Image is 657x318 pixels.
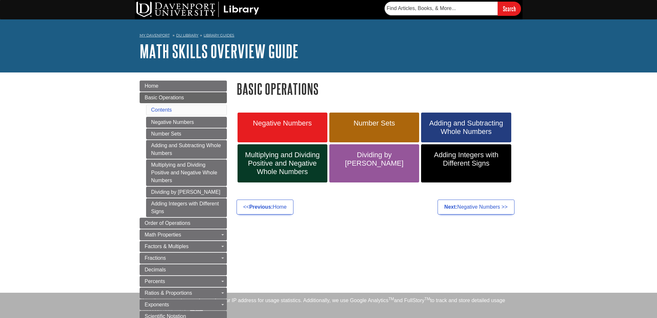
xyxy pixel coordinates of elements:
[146,117,227,128] a: Negative Numbers
[146,128,227,139] a: Number Sets
[385,2,498,15] input: Find Articles, Books, & More...
[238,144,327,182] a: Multiplying and Dividing Positive and Negative Whole Numbers
[176,33,198,38] a: DU Library
[145,232,181,237] span: Math Properties
[329,113,419,142] a: Number Sets
[242,151,323,176] span: Multiplying and Dividing Positive and Negative Whole Numbers
[421,144,511,182] a: Adding Integers with Different Signs
[421,113,511,142] a: Adding and Subtracting Whole Numbers
[238,113,327,142] a: Negative Numbers
[237,81,518,97] h1: Basic Operations
[140,218,227,229] a: Order of Operations
[140,297,518,314] div: This site uses cookies and records your IP address for usage statistics. Additionally, we use Goo...
[140,253,227,264] a: Fractions
[146,140,227,159] a: Adding and Subtracting Whole Numbers
[425,297,430,301] sup: TM
[385,2,521,16] form: Searches DU Library's articles, books, and more
[145,290,192,296] span: Ratios & Proportions
[249,204,273,210] strong: Previous:
[145,244,189,249] span: Factors & Multiples
[145,220,190,226] span: Order of Operations
[140,92,227,103] a: Basic Operations
[146,159,227,186] a: Multiplying and Dividing Positive and Negative Whole Numbers
[204,33,234,38] a: Library Guides
[140,276,227,287] a: Percents
[140,288,227,299] a: Ratios & Proportions
[140,31,518,41] nav: breadcrumb
[140,229,227,240] a: Math Properties
[145,95,184,100] span: Basic Operations
[146,198,227,217] a: Adding Integers with Different Signs
[140,33,170,38] a: My Davenport
[140,241,227,252] a: Factors & Multiples
[145,267,166,272] span: Decimals
[438,200,514,214] a: Next:Negative Numbers >>
[334,151,414,168] span: Dividing by [PERSON_NAME]
[145,279,165,284] span: Percents
[151,107,172,113] a: Contents
[140,299,227,310] a: Exponents
[140,264,227,275] a: Decimals
[146,187,227,198] a: Dividing by [PERSON_NAME]
[242,119,323,127] span: Negative Numbers
[444,204,457,210] strong: Next:
[329,144,419,182] a: Dividing by [PERSON_NAME]
[237,200,293,214] a: <<Previous:Home
[145,302,169,307] span: Exponents
[140,81,227,92] a: Home
[136,2,259,17] img: DU Library
[145,83,159,89] span: Home
[388,297,394,301] sup: TM
[426,151,506,168] span: Adding Integers with Different Signs
[426,119,506,136] span: Adding and Subtracting Whole Numbers
[140,41,299,61] a: Math Skills Overview Guide
[498,2,521,16] input: Search
[334,119,414,127] span: Number Sets
[145,255,166,261] span: Fractions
